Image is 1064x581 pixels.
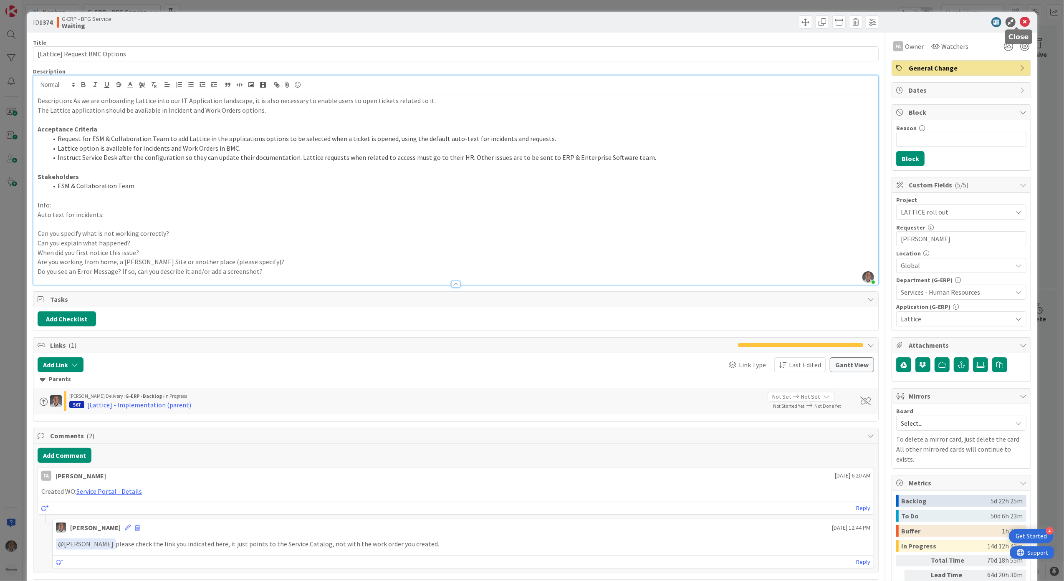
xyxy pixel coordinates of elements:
div: [PERSON_NAME] [56,471,106,481]
span: Last Edited [789,360,821,370]
div: Department (G-ERP) [896,277,1026,283]
li: Request for ESM & Collaboration Team to add Lattice in the applications options to be selected wh... [48,134,874,144]
div: [Lattice] - Implementation (parent) [87,400,191,410]
span: Select... [901,417,1008,429]
div: [PERSON_NAME] [70,523,121,533]
div: FA [41,471,51,481]
p: Are you working from home, a [PERSON_NAME] Site or another place (please specify)? [38,257,874,267]
div: 64d 20h 30m [980,570,1023,581]
span: [PERSON_NAME] Delivery › [69,393,125,399]
div: Application (G-ERP) [896,304,1026,310]
span: Attachments [909,340,1016,350]
button: Add Comment [38,448,91,463]
img: ZpNBD4BARTTTSPmcCHrinQHkN84PXMwn.jpg [862,271,874,283]
button: Last Edited [774,357,826,372]
span: ( 1 ) [68,341,76,349]
span: Tasks [50,294,864,304]
p: Info: [38,200,874,210]
span: LATTICE roll out [901,206,1008,218]
li: Instruct Service Desk after the configuration so they can update their documentation. Lattice req... [48,153,874,162]
button: Gantt View [830,357,874,372]
div: Lead Time [931,570,977,581]
li: ESM & Collaboration Team [48,181,874,191]
span: Not Done Yet [814,403,841,409]
div: Backlog [901,495,991,507]
span: Not Started Yet [773,403,804,409]
a: Service Portal - Details [76,487,142,495]
b: Waiting [62,22,111,29]
span: Global [901,260,1012,270]
span: Services - Human Resources [901,287,1012,297]
div: FA [893,41,903,51]
p: Do you see an Error Message? If so, can you describe it and/or add a screenshot? [38,267,874,276]
span: G-ERP - BFG Service [62,15,111,22]
span: ( 2 ) [86,432,94,440]
input: type card name here... [33,46,879,61]
span: Mirrors [909,391,1016,401]
span: Board [896,408,913,414]
strong: Acceptance Criteria [38,125,97,133]
div: In Progress [901,540,987,552]
p: Auto text for incidents: [38,210,874,220]
button: Add Link [38,357,83,372]
a: Reply [856,557,870,567]
div: Parents [40,375,872,384]
li: Lattice option is available for Incidents and Work Orders in BMC. [48,144,874,153]
span: Custom Fields [909,180,1016,190]
span: Link Type [739,360,766,370]
p: Description: As we are onboarding Lattice into our IT Application landscape, it is also necessary... [38,96,874,106]
div: 14d 12h 42m [987,540,1023,552]
span: Not Set [801,392,820,401]
span: @ [58,540,64,548]
div: 5d 22h 25m [991,495,1023,507]
strong: Stakeholders [38,172,79,181]
span: Block [909,107,1016,117]
div: 567 [69,401,84,408]
span: Watchers [941,41,968,51]
b: G-ERP - Backlog › [125,393,164,399]
h5: Close [1008,33,1029,41]
div: Project [896,197,1026,203]
div: Total Time [931,555,977,566]
span: [DATE] 12:44 PM [832,523,870,532]
span: Metrics [909,478,1016,488]
span: In Progress [164,393,187,399]
label: Reason [896,124,917,132]
div: To Do [901,510,991,522]
span: ( 5/5 ) [955,181,968,189]
div: 1h 25m [1002,525,1023,537]
span: [DATE] 6:20 AM [835,471,870,480]
span: Lattice [901,314,1012,324]
label: Requester [896,224,925,231]
img: PS [56,523,66,533]
b: 1374 [39,18,53,26]
div: 4 [1046,527,1054,535]
img: PS [50,395,62,407]
span: Dates [909,85,1016,95]
span: ID [33,17,53,27]
label: Title [33,39,46,46]
div: Get Started [1016,532,1047,541]
span: [PERSON_NAME] [58,540,114,548]
span: Support [18,1,38,11]
span: General Change [909,63,1016,73]
button: Block [896,151,925,166]
span: Not Set [772,392,791,401]
p: The Lattice application should be available in Incident and Work Orders options. [38,106,874,115]
span: Description [33,68,66,75]
div: 70d 18h 55m [980,555,1023,566]
p: To delete a mirror card, just delete the card. All other mirrored cards will continue to exists. [896,434,1026,464]
p: Can you specify what is not working correctly? [38,229,874,238]
div: Buffer [901,525,1002,537]
span: Owner [905,41,924,51]
span: Comments [50,431,864,441]
div: Open Get Started checklist, remaining modules: 4 [1009,529,1054,543]
div: Location [896,250,1026,256]
button: Add Checklist [38,311,96,326]
span: Links [50,340,734,350]
p: Created WO: [41,487,871,496]
p: When did you first notice this issue? [38,248,874,258]
div: 50d 6h 23m [991,510,1023,522]
a: Reply [856,503,870,513]
p: please check the link you indicated here, it just points to the Service Catalog, not with the wor... [56,538,871,550]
